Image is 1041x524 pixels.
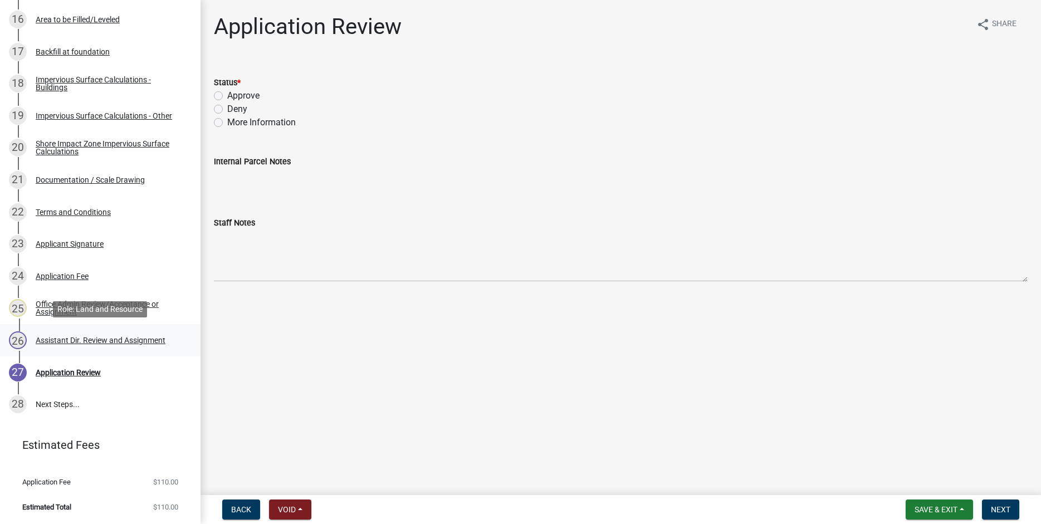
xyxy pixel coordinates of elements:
button: Void [269,499,311,520]
span: Save & Exit [915,505,957,514]
div: 17 [9,43,27,61]
div: Role: Land and Resource [53,301,147,317]
button: shareShare [967,13,1025,35]
span: Void [278,505,296,514]
button: Next [982,499,1019,520]
div: 21 [9,171,27,189]
label: Status [214,79,241,87]
div: Impervious Surface Calculations - Other [36,112,172,120]
div: 24 [9,267,27,285]
div: Backfill at foundation [36,48,110,56]
span: Estimated Total [22,503,71,511]
div: Terms and Conditions [36,208,111,216]
i: share [976,18,990,31]
div: Office Admin Review/Acceptance or Assignment [36,300,183,316]
div: Shore Impact Zone Impervious Surface Calculations [36,140,183,155]
div: Impervious Surface Calculations - Buildings [36,76,183,91]
div: Documentation / Scale Drawing [36,176,145,184]
span: Share [992,18,1016,31]
div: 25 [9,299,27,317]
label: Staff Notes [214,219,255,227]
h1: Application Review [214,13,402,40]
div: 16 [9,11,27,28]
div: Area to be Filled/Leveled [36,16,120,23]
button: Save & Exit [906,499,973,520]
button: Back [222,499,260,520]
div: Application Review [36,369,101,376]
label: Internal Parcel Notes [214,158,291,166]
span: Back [231,505,251,514]
div: 18 [9,75,27,92]
div: 22 [9,203,27,221]
div: 27 [9,364,27,381]
label: More Information [227,116,296,129]
div: 23 [9,235,27,253]
span: Application Fee [22,478,71,486]
span: Next [991,505,1010,514]
div: 19 [9,107,27,125]
span: $110.00 [153,478,178,486]
div: Application Fee [36,272,89,280]
a: Estimated Fees [9,434,183,456]
div: 28 [9,395,27,413]
label: Approve [227,89,260,102]
div: 26 [9,331,27,349]
span: $110.00 [153,503,178,511]
div: Assistant Dir. Review and Assignment [36,336,165,344]
div: 20 [9,139,27,156]
label: Deny [227,102,247,116]
div: Applicant Signature [36,240,104,248]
